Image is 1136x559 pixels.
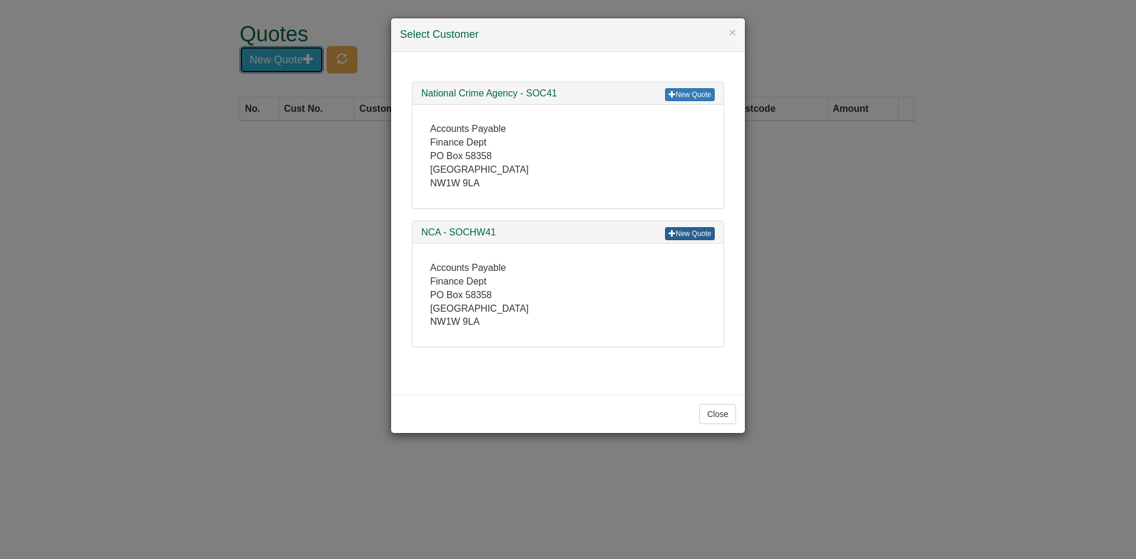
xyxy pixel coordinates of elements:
span: Accounts Payable [430,124,506,134]
span: Accounts Payable [430,263,506,273]
span: PO Box 58358 [430,151,492,161]
span: [GEOGRAPHIC_DATA] [430,303,529,314]
h3: NCA - SOCHW41 [421,227,715,238]
button: Close [699,404,736,424]
span: [GEOGRAPHIC_DATA] [430,164,529,175]
h3: National Crime Agency - SOC41 [421,88,715,99]
span: Finance Dept [430,276,486,286]
span: NW1W 9LA [430,178,480,188]
span: Finance Dept [430,137,486,147]
span: NW1W 9LA [430,316,480,327]
button: × [729,26,736,38]
span: PO Box 58358 [430,290,492,300]
a: New Quote [665,227,715,240]
h4: Select Customer [400,27,736,43]
a: New Quote [665,88,715,101]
